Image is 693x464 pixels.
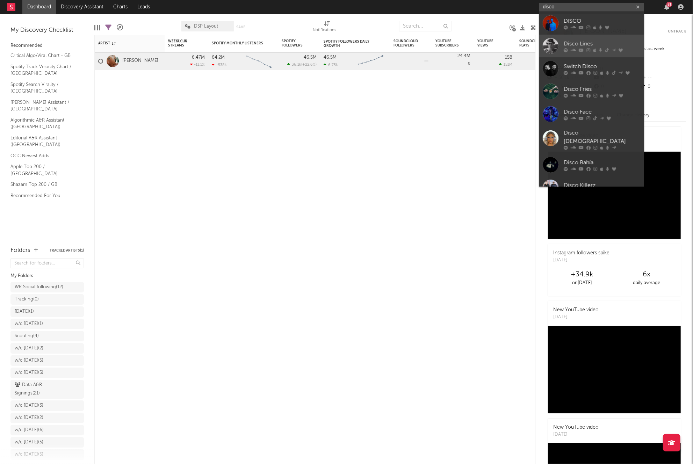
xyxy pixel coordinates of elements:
button: Tracked Artists(1) [50,249,84,252]
div: Spotify Monthly Listeners [212,41,264,45]
a: [DATE](1) [10,306,84,317]
a: Recommended For You [10,192,77,200]
a: Disco Fries [539,80,644,103]
a: Disco Lines [539,35,644,57]
div: w/c [DATE] ( 5 ) [15,438,43,447]
div: [DATE] [553,314,599,321]
div: -- [640,73,686,82]
div: Scouting ( 4 ) [15,332,39,340]
div: Notifications (Artist) [313,26,341,35]
a: Disco Killerz [539,176,644,199]
button: 81 [664,4,669,10]
a: Critical Algo/Viral Chart - GB [10,52,77,59]
div: 6.47M [192,55,205,60]
div: Edit Columns [94,17,100,38]
a: Data A&R Signings(21) [10,380,84,399]
a: Editorial A&R Assistant ([GEOGRAPHIC_DATA]) [10,134,77,148]
a: DISCO [539,12,644,35]
a: w/c [DATE](5) [10,437,84,448]
a: w/c [DATE](1) [10,319,84,329]
div: 6.75k [324,63,338,67]
div: 46.5M [324,55,337,60]
div: ( ) [287,62,317,67]
a: Spotify Track Velocity Chart / [GEOGRAPHIC_DATA] [10,63,77,77]
a: w/c [DATE](5) [10,449,84,460]
div: Disco Lines [564,39,641,48]
div: w/c [DATE] ( 5 ) [15,356,43,365]
a: Tracking(0) [10,294,84,305]
div: Disco Face [564,108,641,116]
div: New YouTube video [553,306,599,314]
svg: Chart title [355,52,387,70]
input: Search for folders... [10,258,84,268]
div: w/c [DATE] ( 2 ) [15,414,43,422]
div: 64.2M [212,55,225,60]
div: [DATE] [553,257,609,264]
div: Data A&R Signings ( 21 ) [15,381,64,398]
a: w/c [DATE](2) [10,413,84,423]
div: w/c [DATE] ( 1 ) [15,320,43,328]
div: w/c [DATE] ( 6 ) [15,426,44,434]
div: Filters(1 of 1) [105,17,111,38]
a: [PERSON_NAME] [122,58,158,64]
button: Save [236,25,245,29]
div: Switch Disco [564,62,641,71]
div: DISCO [564,17,641,25]
div: 15B [505,55,512,60]
div: -11.1 % [190,62,205,67]
div: New YouTube video [553,424,599,431]
div: SoundCloud Followers [394,39,418,48]
span: +22.6 % [302,63,316,67]
a: w/c [DATE](5) [10,355,84,366]
div: w/c [DATE] ( 2 ) [15,344,43,353]
div: YouTube Views [477,39,502,48]
div: Disco Bahía [564,158,641,167]
a: Scouting(4) [10,331,84,341]
span: 36.1k [292,63,301,67]
a: w/c [DATE](6) [10,425,84,435]
div: Spotify Followers [282,39,306,48]
div: Instagram followers spike [553,249,609,257]
span: DSP Layout [194,24,218,29]
input: Search... [399,21,452,31]
a: Apple Top 200 / [GEOGRAPHIC_DATA] [10,163,77,177]
div: [DATE] ( 1 ) [15,307,34,316]
a: w/c [DATE](3) [10,400,84,411]
div: 24.4M [457,54,470,58]
div: WR Social following ( 12 ) [15,283,63,291]
button: Untrack [668,28,686,35]
div: My Folders [10,272,84,280]
svg: Chart title [243,52,275,70]
div: on [DATE] [550,279,614,287]
a: Disco Bahía [539,153,644,176]
div: +34.9k [550,270,614,279]
a: Algorithmic A&R Assistant ([GEOGRAPHIC_DATA]) [10,116,77,131]
div: 46.5M [304,55,317,60]
a: OCC Newest Adds [10,152,77,160]
span: Weekly UK Streams [168,39,194,48]
div: Folders [10,246,30,255]
div: Spotify Followers Daily Growth [324,39,376,48]
a: Switch Disco [539,57,644,80]
input: Search for artists [539,3,644,12]
div: -538k [212,63,227,67]
div: Recommended [10,42,84,50]
a: [PERSON_NAME] Assistant / [GEOGRAPHIC_DATA] [10,99,77,113]
div: 6 x [614,270,679,279]
a: Disco Face [539,103,644,125]
a: WR Social following(12) [10,282,84,292]
div: 81 [666,2,672,7]
div: [DATE] [553,431,599,438]
div: My Discovery Checklist [10,26,84,35]
div: Disco Fries [564,85,641,93]
div: Notifications (Artist) [313,17,341,38]
div: Disco Killerz [564,181,641,189]
div: 0 [640,82,686,92]
div: Disco [DEMOGRAPHIC_DATA] [564,129,641,146]
a: w/c [DATE](2) [10,343,84,354]
div: SoundCloud Plays [519,39,544,48]
a: Spotify Search Virality / [GEOGRAPHIC_DATA] [10,81,77,95]
a: Disco [DEMOGRAPHIC_DATA] [539,125,644,153]
div: A&R Pipeline [117,17,123,38]
a: w/c [DATE](5) [10,368,84,378]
